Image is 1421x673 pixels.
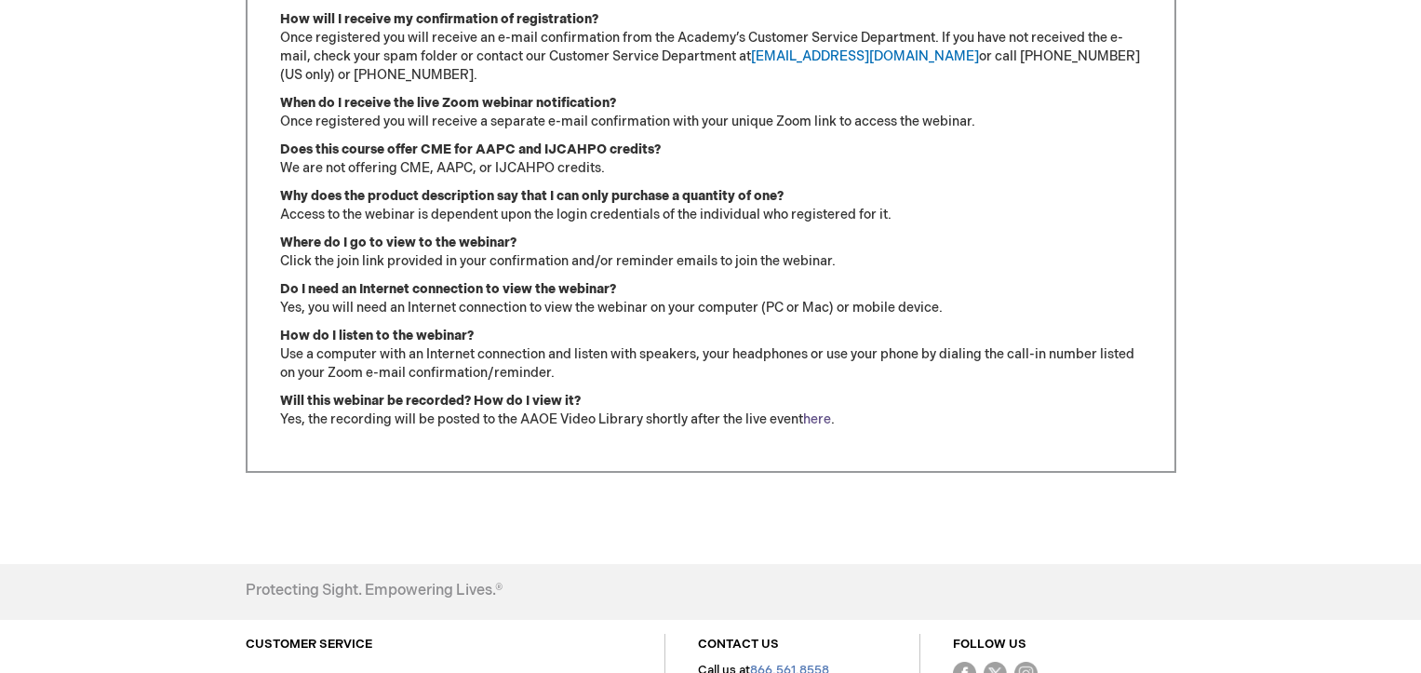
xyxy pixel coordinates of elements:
h4: Protecting Sight. Empowering Lives.® [246,583,503,599]
a: CONTACT US [698,637,779,652]
strong: Where do I go to view to the webinar? [280,235,516,250]
strong: Does this course offer CME for AAPC and IJCAHPO credits? [280,141,661,157]
strong: How do I listen to the webinar? [280,328,474,343]
p: Yes, you will need an Internet connection to view the webinar on your computer (PC or Mac) or mob... [280,280,1142,317]
strong: Do I need an Internet connection to view the webinar? [280,281,616,297]
p: Yes, the recording will be posted to the AAOE Video Library shortly after the live event . [280,392,1142,429]
p: Once registered you will receive a separate e-mail confirmation with your unique Zoom link to acc... [280,94,1142,131]
p: Once registered you will receive an e-mail confirmation from the Academy’s Customer Service Depar... [280,10,1142,85]
a: here [803,411,831,427]
p: Use a computer with an Internet connection and listen with speakers, your headphones or use your ... [280,327,1142,383]
p: Click the join link provided in your confirmation and/or reminder emails to join the webinar. [280,234,1142,271]
a: CUSTOMER SERVICE [246,637,372,652]
strong: Will this webinar be recorded? How do I view it? [280,393,581,409]
strong: When do I receive the live Zoom webinar notification? [280,95,616,111]
strong: Why does the product description say that I can only purchase a quantity of one? [280,188,784,204]
p: We are not offering CME, AAPC, or IJCAHPO credits. [280,141,1142,178]
a: [EMAIL_ADDRESS][DOMAIN_NAME] [751,48,979,64]
a: FOLLOW US [953,637,1026,652]
p: Access to the webinar is dependent upon the login credentials of the individual who registered fo... [280,187,1142,224]
strong: How will I receive my confirmation of registration? [280,11,598,27]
